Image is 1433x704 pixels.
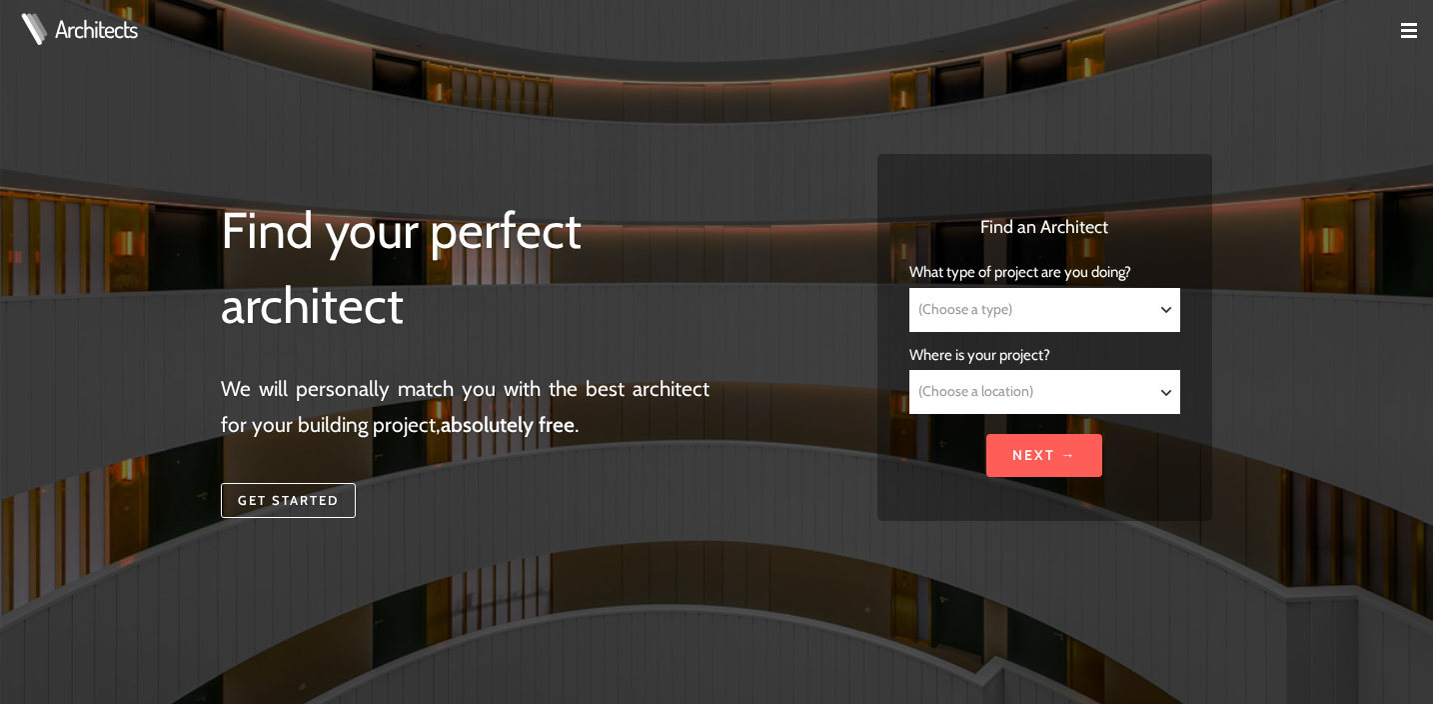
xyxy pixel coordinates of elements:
input: Next → [986,434,1102,477]
strong: absolutely free [441,412,575,437]
p: We will personally match you with the best architect for your building project, . [221,371,710,442]
h1: Find your perfect architect [221,193,710,344]
span: Where is your project? [909,346,1050,364]
h3: Find an Architect [909,214,1180,241]
span: What type of project are you doing? [909,263,1131,281]
a: Get started [221,483,356,519]
a: Architects [55,17,137,41]
img: Architects [16,13,52,45]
